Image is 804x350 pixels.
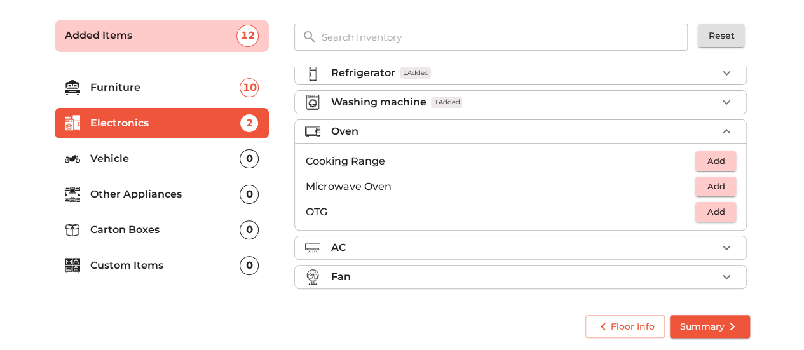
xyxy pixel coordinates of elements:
[90,116,240,131] p: Electronics
[702,179,730,194] span: Add
[330,240,345,255] p: AC
[596,319,655,335] span: Floor Info
[305,65,320,81] img: refrigerator
[305,240,320,255] img: air_conditioner
[695,177,736,196] button: Add
[330,65,395,81] p: Refrigerator
[400,67,431,79] span: 1 Added
[65,28,237,43] p: Added Items
[695,151,736,171] button: Add
[240,114,259,133] div: 2
[240,256,259,275] div: 0
[330,124,358,139] p: Oven
[702,205,730,219] span: Add
[698,24,744,48] button: Reset
[702,154,730,168] span: Add
[708,28,734,44] span: Reset
[305,179,695,194] p: Microwave Oven
[240,185,259,204] div: 0
[695,202,736,222] button: Add
[305,124,320,139] img: oven
[330,95,426,110] p: Washing machine
[585,315,665,339] button: Floor Info
[670,315,750,339] button: Summary
[90,258,240,273] p: Custom Items
[330,269,350,285] p: Fan
[313,24,697,51] input: Search Inventory
[236,25,259,47] div: 12
[305,269,320,285] img: fan
[240,220,259,239] div: 0
[90,80,240,95] p: Furniture
[240,149,259,168] div: 0
[305,95,320,110] img: washing_machine
[431,97,462,109] span: 1 Added
[90,151,240,166] p: Vehicle
[680,319,740,335] span: Summary
[305,154,695,169] p: Cooking Range
[90,187,240,202] p: Other Appliances
[90,222,240,238] p: Carton Boxes
[240,78,259,97] div: 10
[305,205,695,220] p: OTG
